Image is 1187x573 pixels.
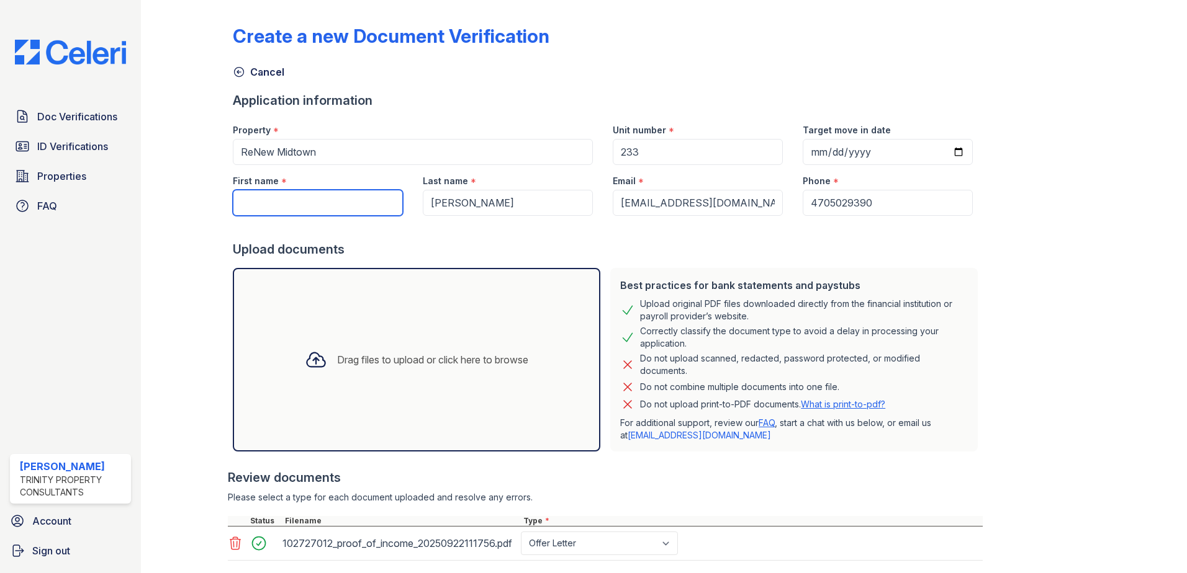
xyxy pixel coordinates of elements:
[423,175,468,187] label: Last name
[10,104,131,129] a: Doc Verifications
[233,64,284,79] a: Cancel
[613,124,666,136] label: Unit number
[20,474,126,499] div: Trinity Property Consultants
[37,169,86,184] span: Properties
[282,516,521,526] div: Filename
[620,278,968,293] div: Best practices for bank statements and paystubs
[759,417,775,428] a: FAQ
[640,398,885,411] p: Do not upload print-to-PDF documents.
[37,198,57,213] span: FAQ
[32,513,71,528] span: Account
[233,92,983,109] div: Application information
[5,509,136,533] a: Account
[20,459,126,474] div: [PERSON_NAME]
[337,352,528,367] div: Drag files to upload or click here to browse
[37,139,108,154] span: ID Verifications
[233,25,549,47] div: Create a new Document Verification
[640,380,839,394] div: Do not combine multiple documents into one file.
[10,134,131,159] a: ID Verifications
[628,430,771,440] a: [EMAIL_ADDRESS][DOMAIN_NAME]
[32,543,70,558] span: Sign out
[613,175,636,187] label: Email
[228,491,983,504] div: Please select a type for each document uploaded and resolve any errors.
[233,124,271,136] label: Property
[801,399,885,409] a: What is print-to-pdf?
[640,352,968,377] div: Do not upload scanned, redacted, password protected, or modified documents.
[228,469,983,486] div: Review documents
[233,175,279,187] label: First name
[10,164,131,189] a: Properties
[10,193,131,218] a: FAQ
[5,538,136,563] a: Sign out
[5,40,136,64] img: CE_Logo_Blue-a8612792a0a2168367f1c8372b55b34899dd931a85d93a1a3d3e32e68fde9ad4.png
[248,516,282,526] div: Status
[233,241,983,258] div: Upload documents
[640,298,968,322] div: Upload original PDF files downloaded directly from the financial institution or payroll provider’...
[37,109,117,124] span: Doc Verifications
[803,124,891,136] label: Target move in date
[803,175,831,187] label: Phone
[521,516,983,526] div: Type
[620,417,968,442] p: For additional support, review our , start a chat with us below, or email us at
[282,533,516,553] div: 102727012_proof_of_income_20250922111756.pdf
[640,325,968,350] div: Correctly classify the document type to avoid a delay in processing your application.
